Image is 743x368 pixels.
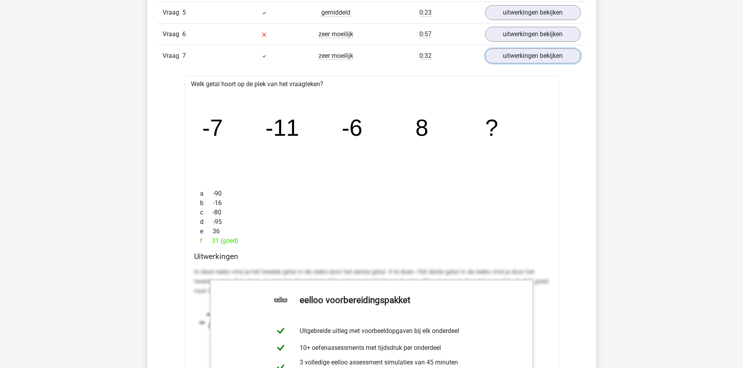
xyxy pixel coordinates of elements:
span: 0:57 [419,30,432,38]
span: Vraag [163,8,182,17]
tspan: -11 [265,115,299,141]
div: -16 [194,198,549,208]
span: 0:23 [419,9,432,17]
tspan: -7 [198,309,217,332]
tspan: -7 [202,115,223,141]
span: zeer moeilijk [319,30,353,38]
span: gemiddeld [321,9,350,17]
span: b [200,198,213,208]
tspan: ? [485,115,498,141]
span: f [200,236,212,246]
a: uitwerkingen bekijken [485,5,581,20]
p: In deze reeks vind je het tweede getal in de reeks door het eerste getal -4 te doen. Het derde ge... [194,267,549,296]
div: 36 [194,227,549,236]
div: -95 [194,217,549,227]
div: 31 (goed) [194,236,549,246]
span: d [200,217,213,227]
span: 7 [182,52,186,59]
span: c [200,208,213,217]
span: Vraag [163,51,182,61]
span: e [200,227,213,236]
span: 0:32 [419,52,432,60]
a: uitwerkingen bekijken [485,48,581,63]
span: 5 [182,9,186,16]
div: -90 [194,189,549,198]
span: 6 [182,30,186,38]
tspan: 8 [415,115,428,141]
a: uitwerkingen bekijken [485,27,581,42]
h4: Uitwerkingen [194,252,549,261]
span: Vraag [163,30,182,39]
span: zeer moeilijk [319,52,353,60]
div: -80 [194,208,549,217]
span: a [200,189,213,198]
tspan: -6 [341,115,362,141]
